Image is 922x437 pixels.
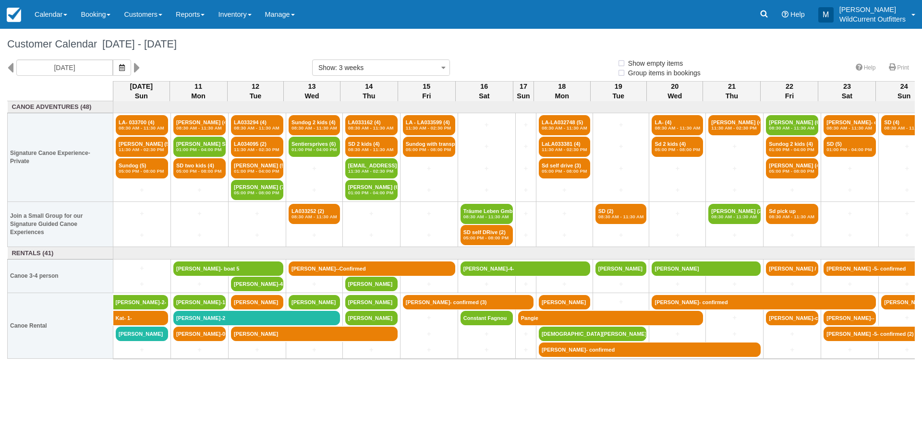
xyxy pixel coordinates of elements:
[595,279,647,289] a: +
[513,81,534,101] th: 17 Sun
[119,168,165,174] em: 05:00 PM - 08:00 PM
[97,38,177,50] span: [DATE] - [DATE]
[231,345,283,355] a: +
[769,168,815,174] em: 05:00 PM - 08:00 PM
[291,147,337,153] em: 01:00 PM - 04:00 PM
[345,295,398,309] a: [PERSON_NAME]
[617,66,707,80] label: Group items in bookings
[7,38,915,50] h1: Customer Calendar
[766,261,818,276] a: [PERSON_NAME] /
[839,14,906,24] p: WildCurrent Outfitters
[461,345,513,355] a: +
[542,168,587,174] em: 05:00 PM - 08:00 PM
[348,168,395,174] em: 11:30 AM - 02:30 PM
[826,125,873,131] em: 08:30 AM - 11:30 AM
[824,230,876,240] a: +
[116,263,168,273] a: +
[455,81,513,101] th: 16 Sat
[289,279,340,289] a: +
[289,137,340,157] a: Sentiersprives (6)01:00 PM - 04:00 PM
[348,125,395,131] em: 08:30 AM - 11:30 AM
[176,125,223,131] em: 08:30 AM - 11:30 AM
[708,313,761,323] a: +
[824,311,876,325] a: [PERSON_NAME]-- co
[539,115,590,135] a: LA-LA032748 (5)08:30 AM - 11:30 AM
[539,343,761,357] a: [PERSON_NAME]- confirmed
[518,329,534,339] a: +
[398,81,455,101] th: 15 Fri
[655,147,700,153] em: 05:00 PM - 08:00 PM
[761,81,818,101] th: 22 Fri
[539,279,590,289] a: +
[345,209,398,219] a: +
[461,261,590,276] a: [PERSON_NAME]-4-
[518,279,534,289] a: +
[173,158,226,178] a: SD two kids (4)05:00 PM - 08:00 PM
[176,147,223,153] em: 01:00 PM - 04:00 PM
[883,61,915,75] a: Print
[173,115,226,135] a: [PERSON_NAME] (4)08:30 AM - 11:30 AM
[403,115,455,135] a: LA - LA033599 (4)11:30 AM - 02:30 PM
[8,260,113,293] th: Canoe 3-4 person
[518,164,534,174] a: +
[119,125,165,131] em: 08:30 AM - 11:30 AM
[403,313,455,323] a: +
[340,81,398,101] th: 14 Thu
[595,261,647,276] a: [PERSON_NAME]
[463,235,510,241] em: 05:00 PM - 08:00 PM
[234,147,280,153] em: 11:30 AM - 02:30 PM
[461,279,513,289] a: +
[595,142,647,152] a: +
[231,180,283,200] a: [PERSON_NAME] (7)05:00 PM - 08:00 PM
[10,249,111,258] a: Rentals (41)
[461,311,513,325] a: Constant Fagnou
[461,225,513,245] a: SD self DRive (2)05:00 PM - 08:00 PM
[766,311,818,325] a: [PERSON_NAME]-confirm
[782,11,789,18] i: Help
[173,345,226,355] a: +
[335,64,364,71] span: : 3 weeks
[766,279,818,289] a: +
[539,185,590,195] a: +
[652,329,703,339] a: +
[652,185,703,195] a: +
[711,214,758,220] em: 08:30 AM - 11:30 AM
[595,204,647,224] a: SD (2)08:30 AM - 11:30 AM
[116,185,168,195] a: +
[116,230,168,240] a: +
[766,230,818,240] a: +
[234,125,280,131] em: 08:30 AM - 11:30 AM
[289,185,340,195] a: +
[406,125,452,131] em: 11:30 AM - 02:30 PM
[173,279,226,289] a: +
[173,137,226,157] a: [PERSON_NAME] Soughikan (2)01:00 PM - 04:00 PM
[534,81,591,101] th: 18 Mon
[116,137,168,157] a: [PERSON_NAME] (5)11:30 AM - 02:30 PM
[708,279,761,289] a: +
[113,81,170,101] th: [DATE] Sun
[403,279,455,289] a: +
[655,125,700,131] em: 08:30 AM - 11:30 AM
[850,61,882,75] a: Help
[8,113,113,202] th: Signature Canoe Experience- Private
[116,279,168,289] a: +
[824,185,876,195] a: +
[617,56,689,71] label: Show empty items
[173,295,226,309] a: [PERSON_NAME]-1
[824,279,876,289] a: +
[595,120,647,130] a: +
[345,311,398,325] a: [PERSON_NAME]
[708,230,761,240] a: +
[518,345,534,355] a: +
[824,345,876,355] a: +
[116,115,168,135] a: LA- 033700 (4)08:30 AM - 11:30 AM
[345,230,398,240] a: +
[227,81,284,101] th: 12 Tue
[539,137,590,157] a: LaLA033381 (4)11:30 AM - 02:30 PM
[403,164,455,174] a: +
[824,164,876,174] a: +
[518,311,703,325] a: Pangie
[708,329,761,339] a: +
[231,137,283,157] a: LA034095 (2)11:30 AM - 02:30 PM
[590,81,646,101] th: 19 Tue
